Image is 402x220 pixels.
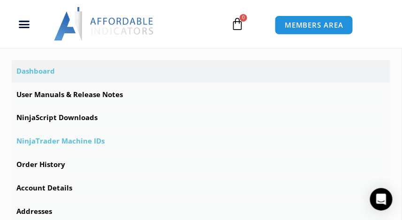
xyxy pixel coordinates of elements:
a: NinjaScript Downloads [12,107,390,129]
span: MEMBERS AREA [285,22,343,29]
div: Menu Toggle [4,15,44,33]
div: Open Intercom Messenger [370,188,393,211]
a: Account Details [12,177,390,200]
img: LogoAI | Affordable Indicators – NinjaTrader [54,7,155,41]
span: 0 [240,14,247,22]
a: User Manuals & Release Notes [12,84,390,106]
a: NinjaTrader Machine IDs [12,130,390,153]
a: 0 [217,10,258,38]
a: Order History [12,154,390,176]
a: MEMBERS AREA [275,15,353,35]
a: Dashboard [12,61,390,83]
